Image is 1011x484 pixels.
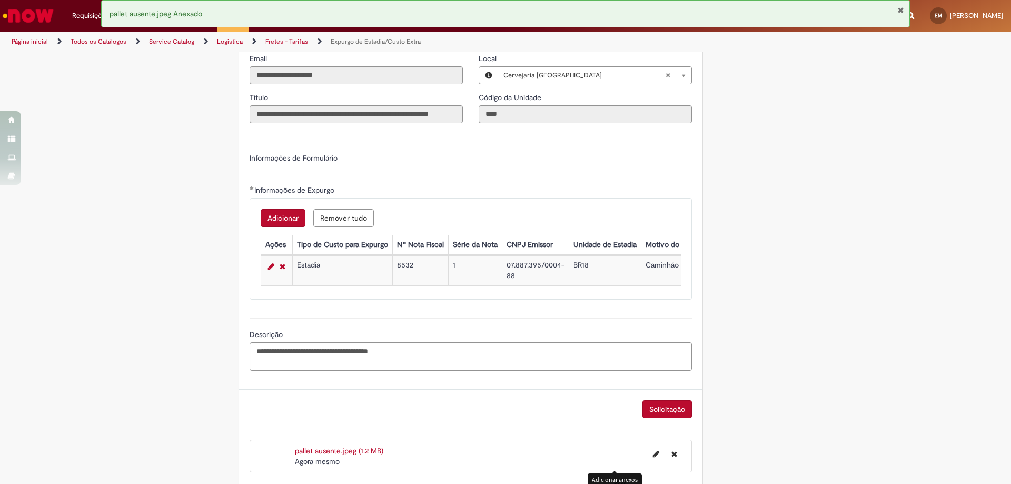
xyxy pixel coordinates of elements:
[660,67,676,84] abbr: Limpar campo Local
[448,235,502,254] th: Série da Nota
[950,11,1003,20] span: [PERSON_NAME]
[149,37,194,46] a: Service Catalog
[295,446,383,456] a: pallet ausente.jpeg (1.2 MB)
[935,12,943,19] span: EM
[217,37,243,46] a: Logistica
[250,105,463,123] input: Título
[295,457,340,466] time: 01/09/2025 06:00:45
[265,260,277,273] a: Editar Linha 1
[647,446,666,462] button: Editar nome de arquivo pallet ausente.jpeg
[569,235,641,254] th: Unidade de Estadia
[250,54,269,63] span: Somente leitura - Email
[261,209,305,227] button: Add a row for Informações de Expurgo
[292,255,392,285] td: Estadia
[665,446,683,462] button: Excluir pallet ausente.jpeg
[503,67,665,84] span: Cervejaria [GEOGRAPHIC_DATA]
[392,255,448,285] td: 8532
[250,186,254,190] span: Obrigatório Preenchido
[479,92,543,103] label: Somente leitura - Código da Unidade
[295,457,340,466] span: Agora mesmo
[479,54,499,63] span: Local
[331,37,421,46] a: Expurgo de Estadia/Custo Extra
[12,37,48,46] a: Página inicial
[254,185,336,195] span: Informações de Expurgo
[250,342,692,371] textarea: Descrição
[265,37,308,46] a: Fretes - Tarifas
[313,209,374,227] button: Remove all rows for Informações de Expurgo
[448,255,502,285] td: 1
[502,235,569,254] th: CNPJ Emissor
[110,9,202,18] span: pallet ausente.jpeg Anexado
[250,93,270,102] span: Somente leitura - Título
[498,67,691,84] a: Cervejaria [GEOGRAPHIC_DATA]Limpar campo Local
[261,235,292,254] th: Ações
[292,235,392,254] th: Tipo de Custo para Expurgo
[71,37,126,46] a: Todos os Catálogos
[392,235,448,254] th: Nº Nota Fiscal
[8,32,666,52] ul: Trilhas de página
[250,92,270,103] label: Somente leitura - Título
[897,6,904,14] button: Fechar Notificação
[641,235,712,254] th: Motivo do Expurgo
[569,255,641,285] td: BR18
[479,67,498,84] button: Local, Visualizar este registro Cervejaria Pernambuco
[250,330,285,339] span: Descrição
[642,400,692,418] button: Solicitação
[1,5,55,26] img: ServiceNow
[250,153,338,163] label: Informações de Formulário
[502,255,569,285] td: 07.887.395/0004-88
[277,260,288,273] a: Remover linha 1
[641,255,712,285] td: Caminhão Ausente
[250,53,269,64] label: Somente leitura - Email
[250,66,463,84] input: Email
[479,105,692,123] input: Código da Unidade
[72,11,109,21] span: Requisições
[479,93,543,102] span: Somente leitura - Código da Unidade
